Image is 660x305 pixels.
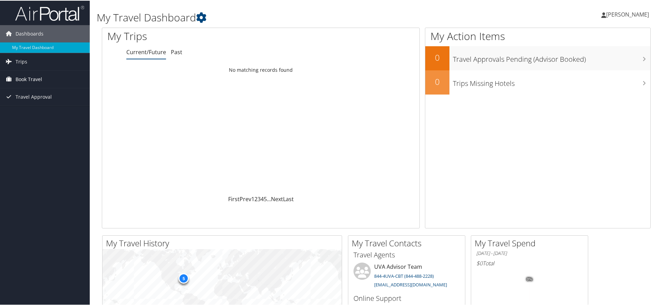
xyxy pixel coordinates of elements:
h1: My Trips [107,28,282,43]
a: [PERSON_NAME] [601,3,656,24]
div: 5 [178,273,189,283]
h1: My Action Items [425,28,650,43]
h2: My Travel History [106,237,342,248]
a: 5 [264,195,267,202]
a: Prev [240,195,251,202]
a: 1 [251,195,254,202]
span: … [267,195,271,202]
h1: My Travel Dashboard [97,10,469,24]
a: 2 [254,195,258,202]
a: [EMAIL_ADDRESS][DOMAIN_NAME] [374,281,447,287]
span: $0 [476,259,483,266]
h2: My Travel Contacts [352,237,465,248]
h3: Online Support [353,293,460,303]
h6: [DATE] - [DATE] [476,249,583,256]
a: Last [283,195,294,202]
a: 4 [261,195,264,202]
a: Past [171,48,182,55]
span: Trips [16,52,27,70]
a: Current/Future [126,48,166,55]
h3: Travel Agents [353,249,460,259]
h2: 0 [425,75,449,87]
h3: Trips Missing Hotels [453,75,650,88]
a: 0Trips Missing Hotels [425,70,650,94]
tspan: 0% [527,277,532,281]
a: Next [271,195,283,202]
h2: My Travel Spend [475,237,588,248]
h2: 0 [425,51,449,63]
img: airportal-logo.png [15,4,84,21]
h6: Total [476,259,583,266]
h3: Travel Approvals Pending (Advisor Booked) [453,50,650,63]
span: Travel Approval [16,88,52,105]
td: No matching records found [102,63,419,76]
span: Book Travel [16,70,42,87]
li: UVA Advisor Team [350,262,463,290]
span: [PERSON_NAME] [606,10,649,18]
a: First [228,195,240,202]
a: 3 [258,195,261,202]
span: Dashboards [16,24,43,42]
a: 844-4UVA-CBT (844-488-2228) [374,272,434,278]
a: 0Travel Approvals Pending (Advisor Booked) [425,46,650,70]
